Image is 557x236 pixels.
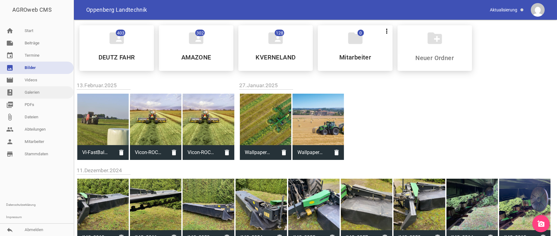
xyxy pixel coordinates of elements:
h5: DEUTZ FAHR [99,54,135,60]
i: create_new_folder [426,30,443,47]
i: store_mall_directory [6,150,14,158]
h5: Mitarbeiter [339,54,371,60]
i: delete [167,145,181,160]
i: people [6,126,14,133]
span: 403 [116,30,125,36]
span: 302 [195,30,205,36]
div: AMAZONE [159,25,233,71]
i: event [6,52,14,59]
input: Neuer Ordner [398,54,471,62]
i: picture_as_pdf [6,101,14,108]
i: note [6,39,14,47]
span: 128 [275,30,284,36]
h2: 13.Februar.2025 [77,81,235,90]
i: photo_album [6,89,14,96]
div: KVERNELAND [238,25,313,71]
i: reply [6,226,14,234]
i: folder [347,30,364,47]
span: 0 [357,30,364,36]
i: attach_file [6,113,14,121]
h5: KVERNELAND [256,54,296,60]
i: person [6,138,14,145]
span: Vicon-ROC-RS-730.jpg [183,144,219,161]
i: movie [6,76,14,84]
i: image [6,64,14,71]
span: Wallpaper_KRONE_QF_9.jpg [293,144,329,161]
i: folder_shared [267,30,284,47]
i: more_vert [383,27,390,35]
span: Vicon-ROC-RS.jpg [130,144,167,161]
i: delete [220,145,234,160]
i: folder_shared [188,30,205,47]
i: folder_shared [108,30,125,47]
span: VI-FastBale-095-jpg-g1am5p7olw.jpg [77,144,114,161]
i: delete [114,145,129,160]
button: more_vert [381,25,393,36]
i: add_a_photo [537,220,545,227]
h2: 11.Dezember.2024 [77,166,554,175]
span: Oppenberg Landtechnik [86,7,147,13]
span: Wallpaper_KRONE_QF_15.jpg [240,144,276,161]
i: delete [276,145,291,160]
i: delete [329,145,344,160]
i: home [6,27,14,35]
div: Mitarbeiter [318,25,392,71]
div: DEUTZ FAHR [79,25,154,71]
h5: AMAZONE [181,54,211,60]
h2: 27.Januar.2025 [239,81,345,90]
